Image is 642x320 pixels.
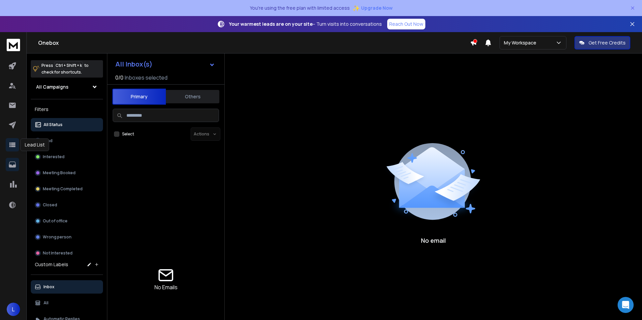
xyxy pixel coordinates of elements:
[115,61,152,68] h1: All Inbox(s)
[31,118,103,131] button: All Status
[43,138,52,143] p: Lead
[352,1,393,15] button: ✨Upgrade Now
[31,198,103,212] button: Closed
[43,170,76,176] p: Meeting Booked
[31,214,103,228] button: Out of office
[122,131,134,137] label: Select
[41,62,89,76] p: Press to check for shortcuts.
[618,297,634,313] div: Open Intercom Messenger
[115,74,123,82] span: 0 / 0
[31,134,103,147] button: Lead
[55,62,83,69] span: Ctrl + Shift + k
[43,218,68,224] p: Out of office
[43,284,55,290] p: Inbox
[31,296,103,310] button: All
[31,80,103,94] button: All Campaigns
[31,182,103,196] button: Meeting Completed
[250,5,350,11] p: You're using the free plan with limited access
[36,84,69,90] h1: All Campaigns
[35,261,68,268] h3: Custom Labels
[229,21,382,27] p: – Turn visits into conversations
[43,186,83,192] p: Meeting Completed
[31,166,103,180] button: Meeting Booked
[7,39,20,51] img: logo
[166,89,219,104] button: Others
[31,230,103,244] button: Wrong person
[31,150,103,164] button: Interested
[7,303,20,316] button: L
[154,283,178,291] p: No Emails
[43,154,65,159] p: Interested
[387,19,425,29] a: Reach Out Now
[43,250,73,256] p: Not Interested
[110,58,220,71] button: All Inbox(s)
[43,300,48,306] p: All
[352,3,360,13] span: ✨
[229,21,313,27] strong: Your warmest leads are on your site
[43,202,57,208] p: Closed
[421,236,446,245] p: No email
[112,89,166,105] button: Primary
[43,234,72,240] p: Wrong person
[31,280,103,294] button: Inbox
[125,74,168,82] h3: Inboxes selected
[38,39,470,47] h1: Onebox
[31,105,103,114] h3: Filters
[31,246,103,260] button: Not Interested
[588,39,626,46] p: Get Free Credits
[389,21,423,27] p: Reach Out Now
[43,122,63,127] p: All Status
[20,138,49,151] div: Lead List
[574,36,630,49] button: Get Free Credits
[504,39,539,46] p: My Workspace
[361,5,393,11] span: Upgrade Now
